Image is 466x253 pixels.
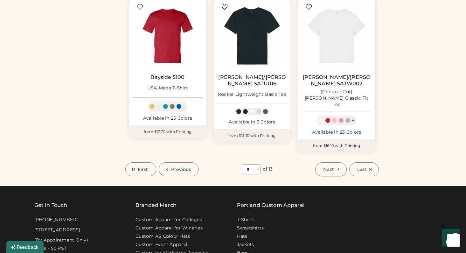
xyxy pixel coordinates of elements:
[323,167,334,172] span: Next
[125,162,156,176] button: First
[237,233,247,240] a: Hats
[315,162,346,176] button: Next
[147,85,188,91] div: USA-Made T-Shirt
[302,129,371,136] div: Available in 23 Colors
[218,119,287,125] div: Available in 5 Colors
[136,233,190,240] a: Custom AS Colour Hats
[34,217,78,223] div: [PHONE_NUMBER]
[218,91,286,98] div: Rocker Lightweight Basic Tee
[263,166,273,172] div: of 13
[357,167,366,172] span: Last
[302,1,371,71] img: Stanley/Stella SATW002 (Contour Cut) Stella Muser Classic Fit Tee
[34,245,67,252] div: 9:30a - 5p PST
[133,115,202,122] div: Available in 25 Colors
[136,217,202,223] a: Custom Apparel for Colleges
[34,237,88,243] div: (By Appointment Only)
[129,125,206,138] div: from $17.70 with Printing
[136,225,203,231] a: Custom Apparel for Wineries
[171,167,191,172] span: Previous
[133,1,202,71] img: Bayside 5100 USA-Made T-Shirt
[34,227,80,233] div: [STREET_ADDRESS]
[183,103,185,110] div: +
[298,139,375,152] div: from $16.10 with Printing
[214,129,291,142] div: from $13.10 with Printing
[136,242,187,248] a: Custom Event Apparel
[136,201,177,209] div: Branded Merch
[34,201,67,209] div: Get In Touch
[218,74,287,87] a: [PERSON_NAME]/[PERSON_NAME] SATU016
[237,217,255,223] a: T-Shirts
[237,242,254,248] a: Jackets
[237,201,304,209] a: Portland Custom Apparel
[351,117,354,124] div: +
[436,224,463,252] iframe: Front Chat
[138,167,148,172] span: First
[218,1,287,71] img: Stanley/Stella SATU016 Rocker Lightweight Basic Tee
[237,225,264,231] a: Sweatshirts
[349,162,379,176] button: Last
[302,74,371,87] a: [PERSON_NAME]/[PERSON_NAME] SATW002
[159,162,199,176] button: Previous
[150,74,184,81] a: Bayside 5100
[302,89,371,108] div: (Contour Cut) [PERSON_NAME] Classic Fit Tee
